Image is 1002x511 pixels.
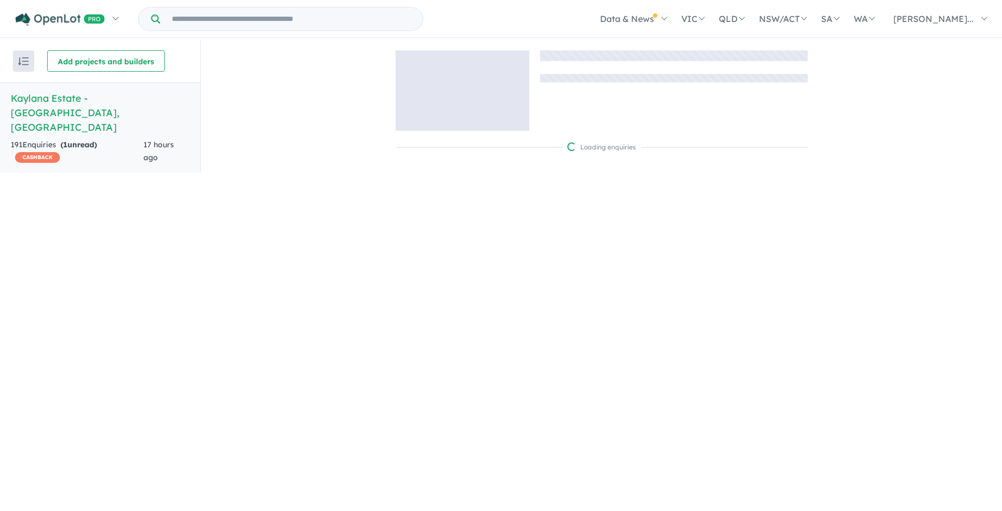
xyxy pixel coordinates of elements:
h5: Kaylana Estate - [GEOGRAPHIC_DATA] , [GEOGRAPHIC_DATA] [11,91,189,134]
span: [PERSON_NAME]... [893,13,974,24]
div: 191 Enquir ies [11,139,143,164]
span: 17 hours ago [143,140,174,162]
input: Try estate name, suburb, builder or developer [162,7,421,31]
img: sort.svg [18,57,29,65]
strong: ( unread) [60,140,97,149]
button: Add projects and builders [47,50,165,72]
img: Openlot PRO Logo White [16,13,105,26]
span: 1 [63,140,67,149]
div: Loading enquiries [567,142,636,153]
span: CASHBACK [15,152,60,163]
